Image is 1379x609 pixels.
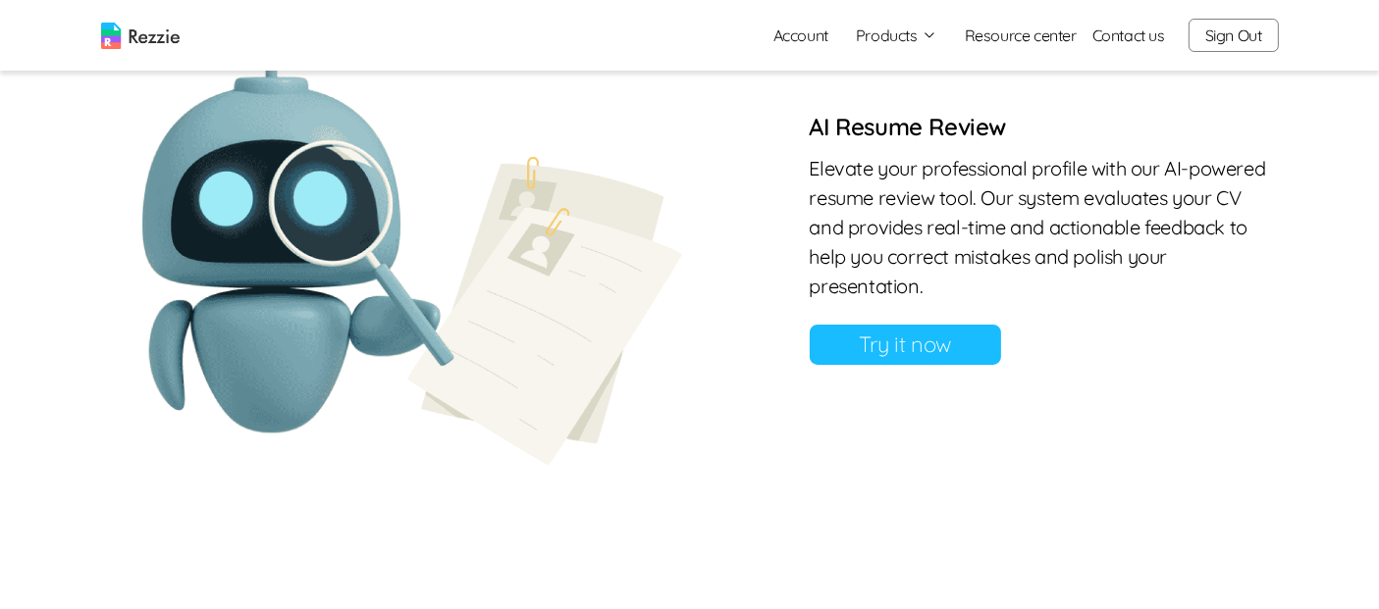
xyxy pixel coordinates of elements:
button: Products [856,24,937,47]
a: Resource center [965,24,1077,47]
a: Account [758,16,844,55]
h6: AI Resume Review [810,111,1279,142]
a: Contact us [1092,24,1165,47]
a: Try it now [810,325,1001,365]
p: Elevate your professional profile with our AI-powered resume review tool. Our system evaluates yo... [810,154,1279,301]
img: logo [101,23,180,49]
button: Sign Out [1189,19,1279,52]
